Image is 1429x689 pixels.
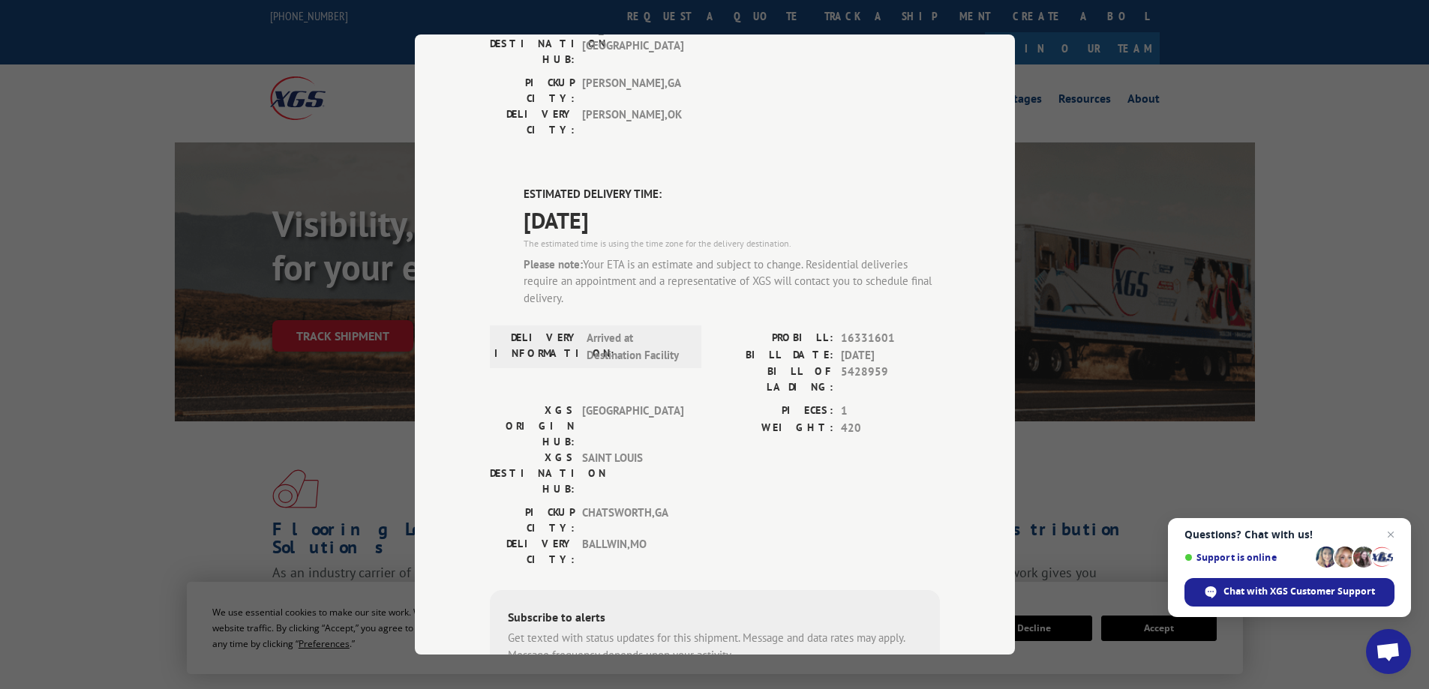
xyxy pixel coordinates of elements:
[582,20,683,67] span: [US_STATE][GEOGRAPHIC_DATA]
[582,106,683,138] span: [PERSON_NAME] , OK
[841,347,940,364] span: [DATE]
[1366,629,1411,674] div: Open chat
[715,330,833,347] label: PROBILL:
[524,257,583,271] strong: Please note:
[582,536,683,568] span: BALLWIN , MO
[490,505,575,536] label: PICKUP CITY:
[508,630,922,664] div: Get texted with status updates for this shipment. Message and data rates may apply. Message frequ...
[841,420,940,437] span: 420
[524,203,940,237] span: [DATE]
[587,330,688,364] span: Arrived at Destination Facility
[490,106,575,138] label: DELIVERY CITY:
[1223,585,1375,598] span: Chat with XGS Customer Support
[490,536,575,568] label: DELIVERY CITY:
[715,420,833,437] label: WEIGHT:
[508,608,922,630] div: Subscribe to alerts
[582,75,683,106] span: [PERSON_NAME] , GA
[524,237,940,250] div: The estimated time is using the time zone for the delivery destination.
[582,450,683,497] span: SAINT LOUIS
[841,364,940,395] span: 5428959
[715,403,833,420] label: PIECES:
[490,75,575,106] label: PICKUP CITY:
[490,403,575,450] label: XGS ORIGIN HUB:
[1382,526,1400,544] span: Close chat
[494,330,579,364] label: DELIVERY INFORMATION:
[715,364,833,395] label: BILL OF LADING:
[490,20,575,67] label: XGS DESTINATION HUB:
[1184,578,1394,607] div: Chat with XGS Customer Support
[841,403,940,420] span: 1
[524,256,940,307] div: Your ETA is an estimate and subject to change. Residential deliveries require an appointment and ...
[490,450,575,497] label: XGS DESTINATION HUB:
[1184,552,1310,563] span: Support is online
[524,186,940,203] label: ESTIMATED DELIVERY TIME:
[841,330,940,347] span: 16331601
[1184,529,1394,541] span: Questions? Chat with us!
[582,403,683,450] span: [GEOGRAPHIC_DATA]
[715,347,833,364] label: BILL DATE:
[582,505,683,536] span: CHATSWORTH , GA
